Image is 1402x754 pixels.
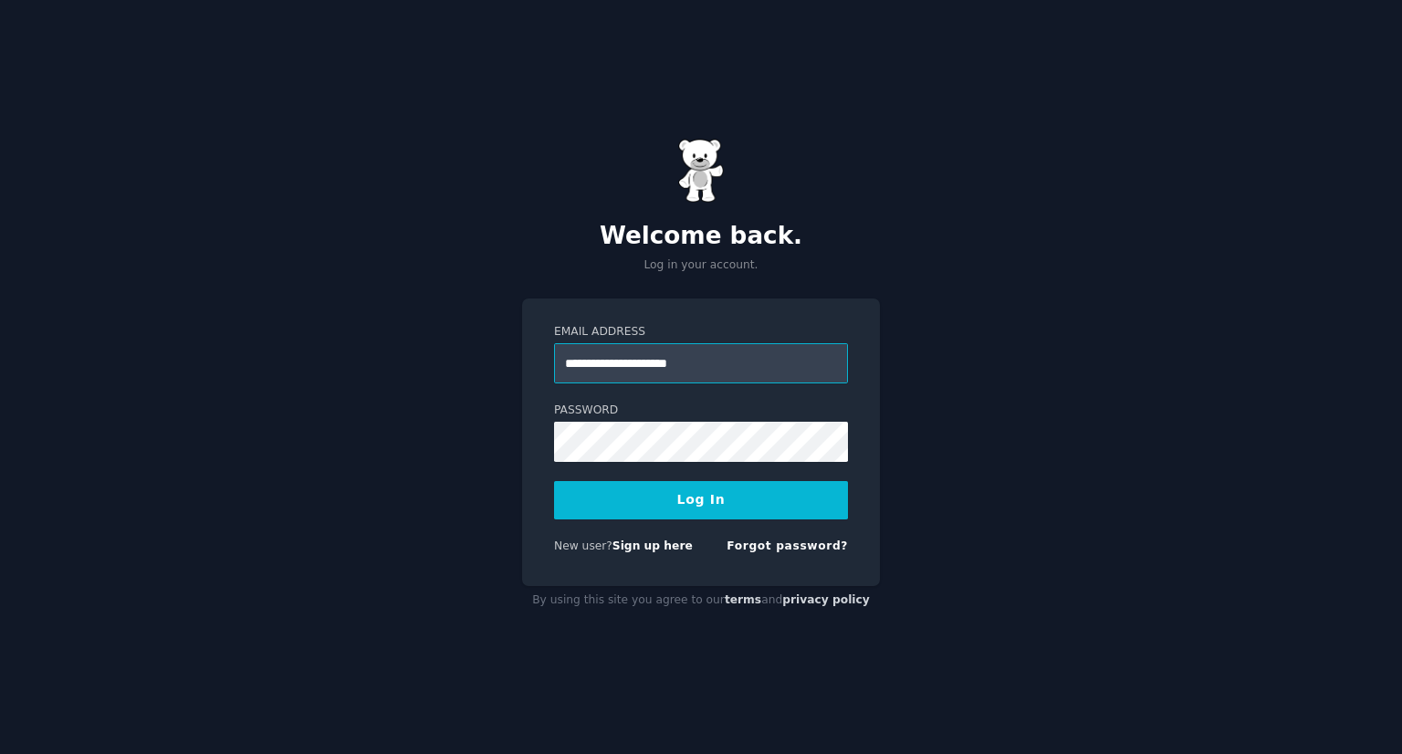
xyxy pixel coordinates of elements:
a: terms [725,593,761,606]
a: privacy policy [782,593,870,606]
span: New user? [554,539,612,552]
a: Forgot password? [727,539,848,552]
h2: Welcome back. [522,222,880,251]
div: By using this site you agree to our and [522,586,880,615]
img: Gummy Bear [678,139,724,203]
a: Sign up here [612,539,693,552]
label: Password [554,403,848,419]
p: Log in your account. [522,257,880,274]
label: Email Address [554,324,848,340]
button: Log In [554,481,848,519]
